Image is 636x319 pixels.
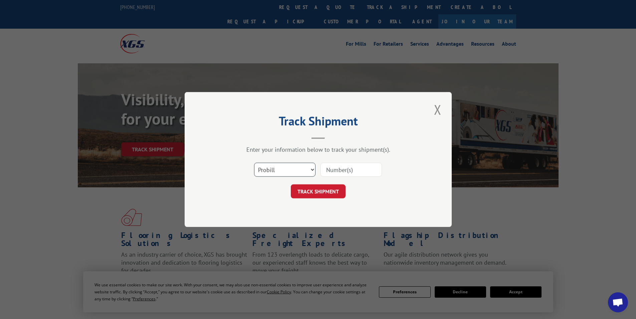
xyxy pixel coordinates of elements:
h2: Track Shipment [218,116,418,129]
input: Number(s) [321,163,382,177]
button: TRACK SHIPMENT [291,184,346,198]
a: Open chat [608,292,628,312]
div: Enter your information below to track your shipment(s). [218,146,418,153]
button: Close modal [432,100,443,119]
